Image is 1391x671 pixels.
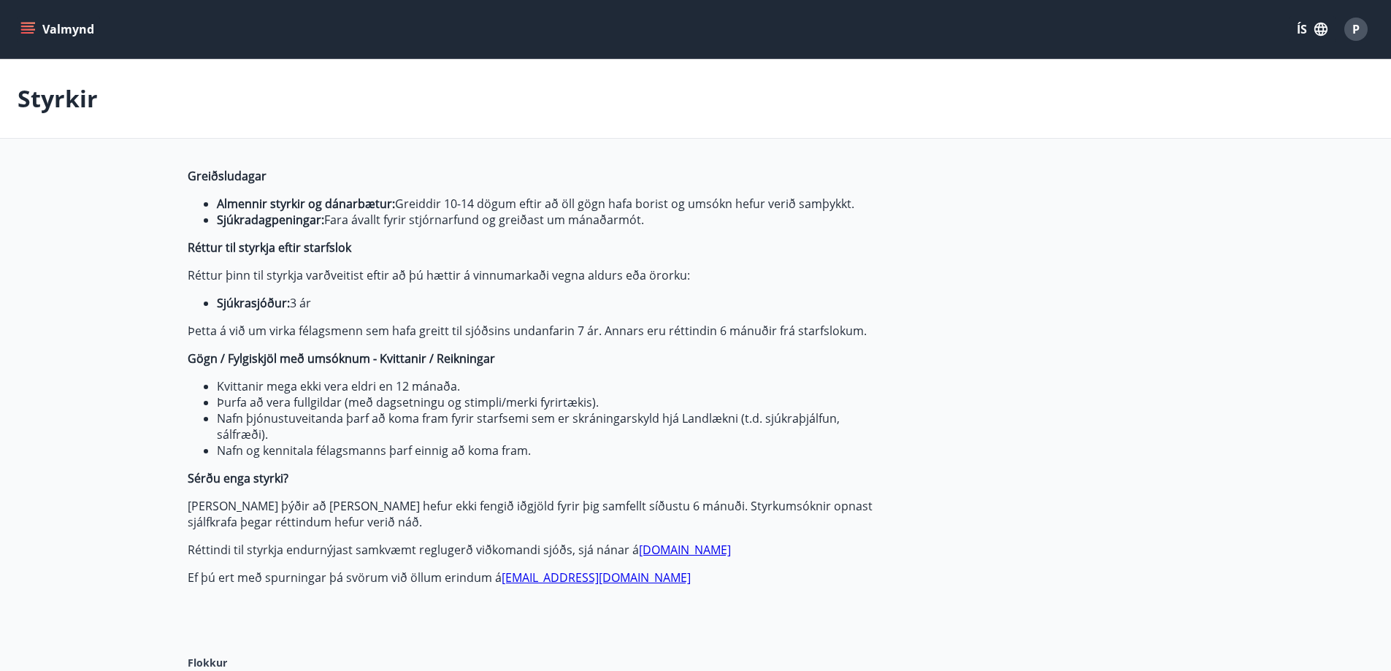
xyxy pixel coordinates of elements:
a: [DOMAIN_NAME] [639,542,731,558]
strong: Sjúkradagpeningar: [217,212,324,228]
li: Þurfa að vera fullgildar (með dagsetningu og stimpli/merki fyrirtækis). [217,394,877,410]
strong: Greiðsludagar [188,168,267,184]
p: Styrkir [18,83,98,115]
button: menu [18,16,100,42]
strong: Almennir styrkir og dánarbætur: [217,196,395,212]
li: 3 ár [217,295,877,311]
button: ÍS [1289,16,1336,42]
label: Flokkur [188,656,429,670]
li: Kvittanir mega ekki vera eldri en 12 mánaða. [217,378,877,394]
p: Ef þú ert með spurningar þá svörum við öllum erindum á [188,570,877,586]
li: Nafn og kennitala félagsmanns þarf einnig að koma fram. [217,442,877,459]
li: Greiddir 10-14 dögum eftir að öll gögn hafa borist og umsókn hefur verið samþykkt. [217,196,877,212]
li: Nafn þjónustuveitanda þarf að koma fram fyrir starfsemi sem er skráningarskyld hjá Landlækni (t.d... [217,410,877,442]
strong: Sjúkrasjóður: [217,295,290,311]
strong: Sérðu enga styrki? [188,470,288,486]
strong: Gögn / Fylgiskjöl með umsóknum - Kvittanir / Reikningar [188,350,495,367]
p: Réttindi til styrkja endurnýjast samkvæmt reglugerð viðkomandi sjóðs, sjá nánar á [188,542,877,558]
button: P [1338,12,1373,47]
strong: Réttur til styrkja eftir starfslok [188,239,351,256]
p: [PERSON_NAME] þýðir að [PERSON_NAME] hefur ekki fengið iðgjöld fyrir þig samfellt síðustu 6 mánuð... [188,498,877,530]
a: [EMAIL_ADDRESS][DOMAIN_NAME] [502,570,691,586]
p: Þetta á við um virka félagsmenn sem hafa greitt til sjóðsins undanfarin 7 ár. Annars eru réttindi... [188,323,877,339]
li: Fara ávallt fyrir stjórnarfund og greiðast um mánaðarmót. [217,212,877,228]
span: P [1352,21,1360,37]
p: Réttur þinn til styrkja varðveitist eftir að þú hættir á vinnumarkaði vegna aldurs eða örorku: [188,267,877,283]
